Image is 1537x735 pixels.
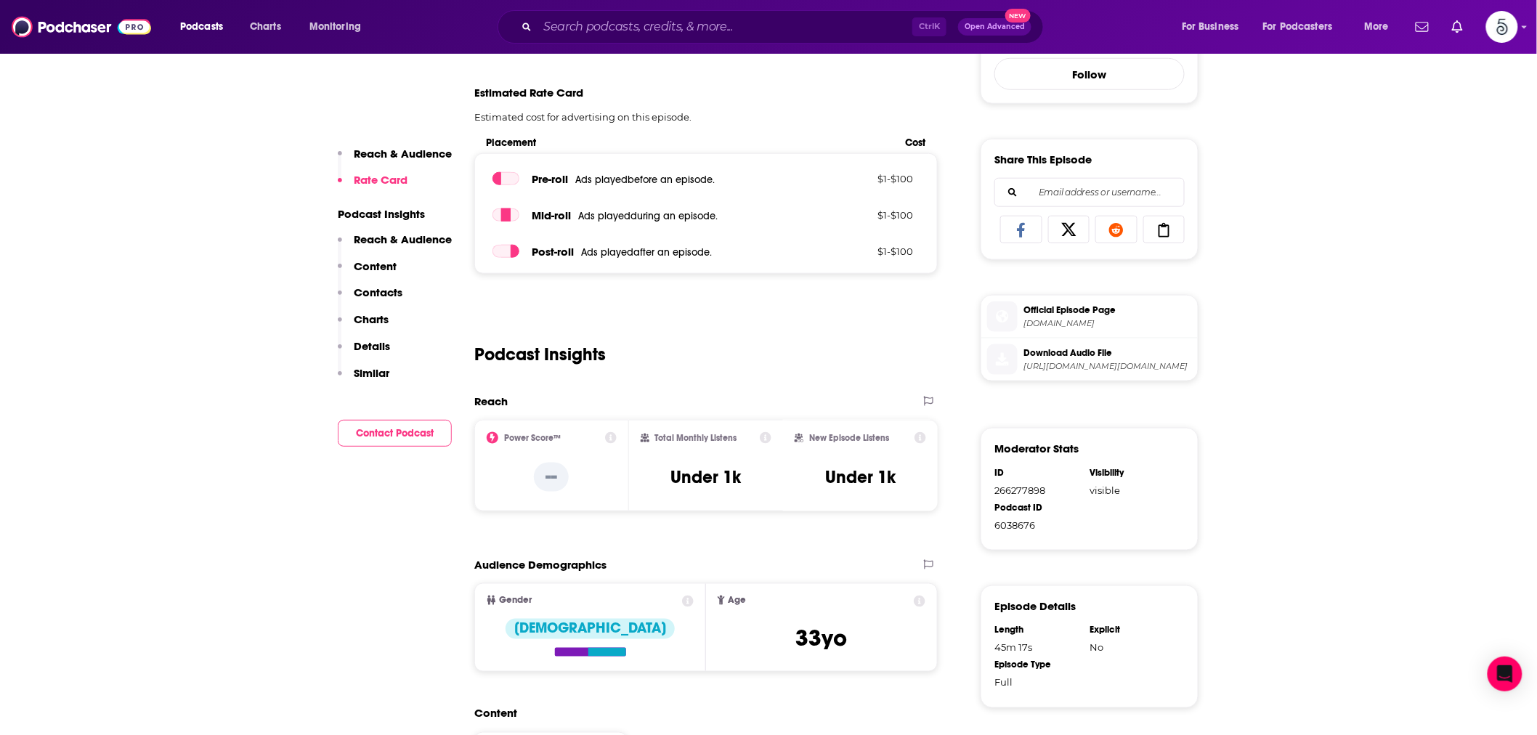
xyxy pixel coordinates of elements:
[474,558,607,572] h2: Audience Demographics
[819,173,914,184] p: $ 1 - $ 100
[354,147,452,161] p: Reach & Audience
[538,15,912,38] input: Search podcasts, credits, & more...
[1486,11,1518,43] button: Show profile menu
[906,137,926,149] span: Cost
[338,259,397,286] button: Content
[474,394,508,408] h2: Reach
[796,625,848,653] span: 33 yo
[338,366,389,393] button: Similar
[532,208,571,222] span: Mid -roll
[994,519,1080,531] div: 6038676
[474,707,926,720] h2: Content
[354,285,402,299] p: Contacts
[825,466,896,488] h3: Under 1k
[474,111,938,123] p: Estimated cost for advertising on this episode.
[994,442,1079,455] h3: Moderator Stats
[1486,11,1518,43] span: Logged in as Spiral5-G2
[354,366,389,380] p: Similar
[819,209,914,221] p: $ 1 - $ 100
[809,433,889,443] h2: New Episode Listens
[581,246,712,259] span: Ads played after an episode .
[1446,15,1469,39] a: Show notifications dropdown
[354,173,407,187] p: Rate Card
[354,259,397,273] p: Content
[965,23,1025,31] span: Open Advanced
[1090,625,1175,636] div: Explicit
[1023,318,1192,329] span: podcasters.spotify.com
[474,344,606,365] h2: Podcast Insights
[338,207,452,221] p: Podcast Insights
[994,642,1080,654] div: 45m 17s
[170,15,242,38] button: open menu
[994,677,1080,689] div: Full
[1048,216,1090,243] a: Share on X/Twitter
[1143,216,1185,243] a: Copy Link
[338,232,452,259] button: Reach & Audience
[338,420,452,447] button: Contact Podcast
[1354,15,1407,38] button: open menu
[1488,657,1522,691] div: Open Intercom Messenger
[354,339,390,353] p: Details
[575,174,715,186] span: Ads played before an episode .
[994,178,1185,207] div: Search followers
[250,17,281,37] span: Charts
[1090,467,1175,479] div: Visibility
[987,344,1192,375] a: Download Audio File[URL][DOMAIN_NAME][DOMAIN_NAME]
[338,312,389,339] button: Charts
[994,467,1080,479] div: ID
[338,339,390,366] button: Details
[994,58,1185,90] button: Follow
[670,466,741,488] h3: Under 1k
[655,433,737,443] h2: Total Monthly Listens
[912,17,946,36] span: Ctrl K
[240,15,290,38] a: Charts
[1095,216,1137,243] a: Share on Reddit
[1023,361,1192,372] span: https://anchor.fm/s/102a5b5c4/podcast/play/108142584/https%3A%2F%2Fd3ctxlq1ktw2nl.cloudfront.net%...
[1090,642,1175,654] div: No
[819,245,914,257] p: $ 1 - $ 100
[1486,11,1518,43] img: User Profile
[1172,15,1257,38] button: open menu
[1263,17,1333,37] span: For Podcasters
[994,484,1080,496] div: 266277898
[474,86,583,100] span: Estimated Rate Card
[532,172,568,186] span: Pre -roll
[12,13,151,41] img: Podchaser - Follow, Share and Rate Podcasts
[994,625,1080,636] div: Length
[994,659,1080,671] div: Episode Type
[1090,484,1175,496] div: visible
[338,173,407,200] button: Rate Card
[299,15,380,38] button: open menu
[486,137,893,149] span: Placement
[532,245,574,259] span: Post -roll
[354,312,389,326] p: Charts
[958,18,1031,36] button: Open AdvancedNew
[994,599,1076,613] h3: Episode Details
[728,596,746,605] span: Age
[1364,17,1389,37] span: More
[180,17,223,37] span: Podcasts
[338,285,402,312] button: Contacts
[994,502,1080,513] div: Podcast ID
[1000,216,1042,243] a: Share on Facebook
[504,433,561,443] h2: Power Score™
[1023,346,1192,360] span: Download Audio File
[1007,179,1172,206] input: Email address or username...
[506,619,675,639] div: [DEMOGRAPHIC_DATA]
[354,232,452,246] p: Reach & Audience
[534,463,569,492] p: --
[1182,17,1239,37] span: For Business
[1005,9,1031,23] span: New
[578,210,718,222] span: Ads played during an episode .
[994,153,1092,166] h3: Share This Episode
[1254,15,1354,38] button: open menu
[309,17,361,37] span: Monitoring
[987,301,1192,332] a: Official Episode Page[DOMAIN_NAME]
[511,10,1058,44] div: Search podcasts, credits, & more...
[338,147,452,174] button: Reach & Audience
[1410,15,1435,39] a: Show notifications dropdown
[499,596,532,605] span: Gender
[1023,304,1192,317] span: Official Episode Page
